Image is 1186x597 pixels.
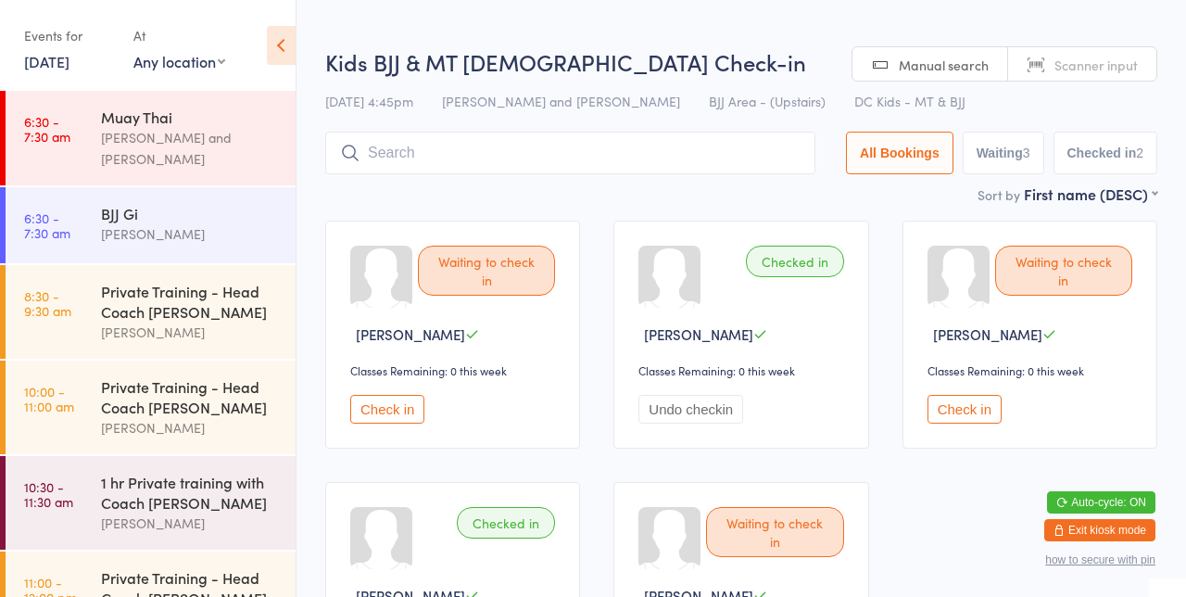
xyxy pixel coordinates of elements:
[24,51,69,71] a: [DATE]
[978,185,1020,204] label: Sort by
[706,507,843,557] div: Waiting to check in
[101,203,280,223] div: BJJ Gi
[995,246,1132,296] div: Waiting to check in
[899,56,989,74] span: Manual search
[1023,146,1030,160] div: 3
[963,132,1044,174] button: Waiting3
[101,107,280,127] div: Muay Thai
[1054,132,1158,174] button: Checked in2
[1136,146,1143,160] div: 2
[101,417,280,438] div: [PERSON_NAME]
[638,395,743,424] button: Undo checkin
[927,395,1002,424] button: Check in
[638,362,849,378] div: Classes Remaining: 0 this week
[6,265,296,359] a: 8:30 -9:30 amPrivate Training - Head Coach [PERSON_NAME][PERSON_NAME]
[6,361,296,454] a: 10:00 -11:00 amPrivate Training - Head Coach [PERSON_NAME][PERSON_NAME]
[101,223,280,245] div: [PERSON_NAME]
[101,281,280,322] div: Private Training - Head Coach [PERSON_NAME]
[350,362,561,378] div: Classes Remaining: 0 this week
[1054,56,1138,74] span: Scanner input
[854,92,965,110] span: DC Kids - MT & BJJ
[325,132,815,174] input: Search
[457,507,555,539] div: Checked in
[846,132,953,174] button: All Bookings
[325,92,413,110] span: [DATE] 4:45pm
[24,210,70,240] time: 6:30 - 7:30 am
[350,395,424,424] button: Check in
[24,288,71,318] time: 8:30 - 9:30 am
[133,51,225,71] div: Any location
[133,20,225,51] div: At
[746,246,844,277] div: Checked in
[927,362,1138,378] div: Classes Remaining: 0 this week
[101,472,280,513] div: 1 hr Private training with Coach [PERSON_NAME]
[101,513,280,534] div: [PERSON_NAME]
[644,324,753,344] span: [PERSON_NAME]
[709,92,826,110] span: BJJ Area - (Upstairs)
[442,92,680,110] span: [PERSON_NAME] and [PERSON_NAME]
[6,187,296,263] a: 6:30 -7:30 amBJJ Gi[PERSON_NAME]
[24,114,70,144] time: 6:30 - 7:30 am
[1045,553,1155,566] button: how to secure with pin
[101,127,280,170] div: [PERSON_NAME] and [PERSON_NAME]
[933,324,1042,344] span: [PERSON_NAME]
[6,91,296,185] a: 6:30 -7:30 amMuay Thai[PERSON_NAME] and [PERSON_NAME]
[1044,519,1155,541] button: Exit kiosk mode
[24,479,73,509] time: 10:30 - 11:30 am
[418,246,555,296] div: Waiting to check in
[101,376,280,417] div: Private Training - Head Coach [PERSON_NAME]
[101,322,280,343] div: [PERSON_NAME]
[356,324,465,344] span: [PERSON_NAME]
[6,456,296,550] a: 10:30 -11:30 am1 hr Private training with Coach [PERSON_NAME][PERSON_NAME]
[1024,184,1157,204] div: First name (DESC)
[325,46,1157,77] h2: Kids BJJ & MT [DEMOGRAPHIC_DATA] Check-in
[1047,491,1155,514] button: Auto-cycle: ON
[24,384,74,413] time: 10:00 - 11:00 am
[24,20,115,51] div: Events for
